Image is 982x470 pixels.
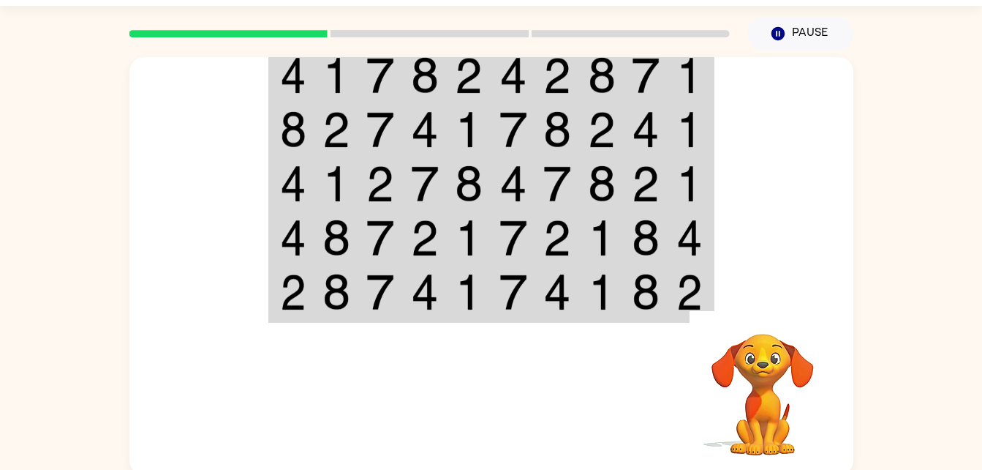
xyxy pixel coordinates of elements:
video: Your browser must support playing .mp4 files to use Literably. Please try using another browser. [690,311,836,458]
img: 4 [280,220,306,256]
img: 8 [280,111,306,148]
img: 7 [499,111,527,148]
img: 7 [499,274,527,310]
img: 2 [322,111,350,148]
img: 1 [676,165,703,202]
img: 7 [499,220,527,256]
img: 4 [676,220,703,256]
img: 1 [455,111,483,148]
img: 1 [455,274,483,310]
img: 1 [676,57,703,94]
img: 7 [543,165,571,202]
img: 8 [322,274,350,310]
img: 4 [280,57,306,94]
img: 8 [411,57,439,94]
img: 4 [411,111,439,148]
img: 7 [632,57,660,94]
img: 1 [588,274,616,310]
img: 2 [280,274,306,310]
img: 4 [543,274,571,310]
img: 7 [366,274,394,310]
img: 8 [543,111,571,148]
img: 4 [411,274,439,310]
img: 8 [322,220,350,256]
img: 7 [366,57,394,94]
img: 7 [411,165,439,202]
img: 1 [455,220,483,256]
img: 8 [632,220,660,256]
img: 4 [280,165,306,202]
img: 2 [676,274,703,310]
img: 2 [411,220,439,256]
img: 2 [588,111,616,148]
img: 8 [588,165,616,202]
img: 4 [632,111,660,148]
img: 1 [322,165,350,202]
img: 8 [588,57,616,94]
img: 2 [543,57,571,94]
img: 7 [366,220,394,256]
img: 2 [632,165,660,202]
button: Pause [747,17,853,51]
img: 8 [455,165,483,202]
img: 2 [543,220,571,256]
img: 4 [499,165,527,202]
img: 4 [499,57,527,94]
img: 1 [676,111,703,148]
img: 2 [366,165,394,202]
img: 1 [588,220,616,256]
img: 1 [322,57,350,94]
img: 7 [366,111,394,148]
img: 8 [632,274,660,310]
img: 2 [455,57,483,94]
